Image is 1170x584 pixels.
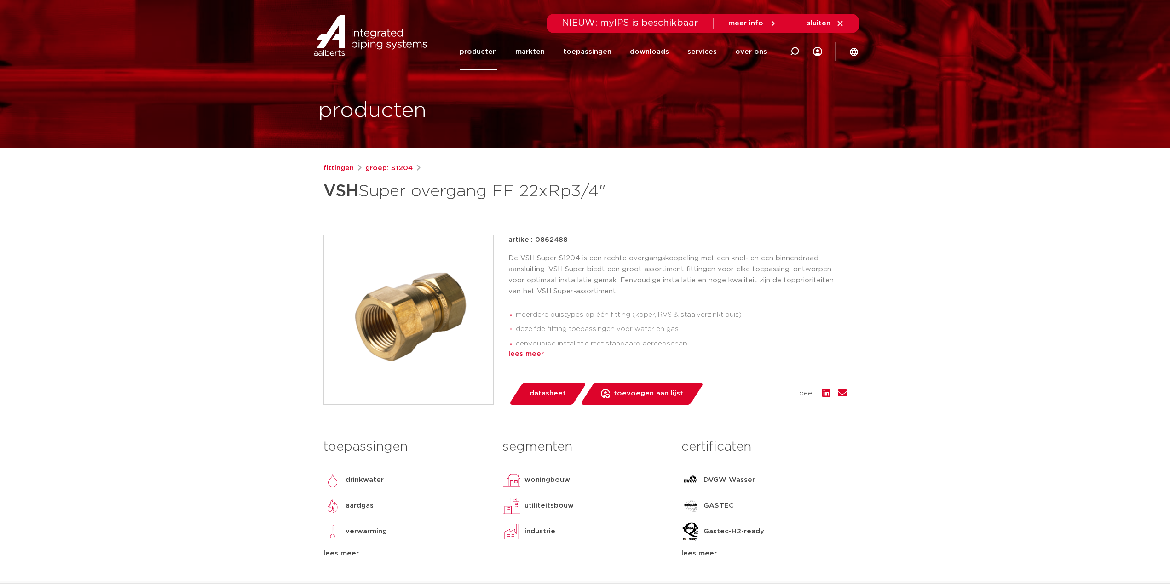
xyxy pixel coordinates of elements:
[703,500,734,511] p: GASTEC
[508,383,587,405] a: datasheet
[630,33,669,70] a: downloads
[323,163,354,174] a: fittingen
[728,20,763,27] span: meer info
[346,500,374,511] p: aardgas
[323,548,489,559] div: lees meer
[703,475,755,486] p: DVGW Wasser
[681,522,700,541] img: Gastec-H2-ready
[323,522,342,541] img: verwarming
[516,322,847,337] li: dezelfde fitting toepassingen voor water en gas
[365,163,413,174] a: groep: S1204
[562,18,698,28] span: NIEUW: myIPS is beschikbaar
[508,349,847,360] div: lees meer
[508,253,847,297] p: De VSH Super S1204 is een rechte overgangskoppeling met een knel- en een binnendraad aansluiting....
[346,475,384,486] p: drinkwater
[524,526,555,537] p: industrie
[508,235,568,246] p: artikel: 0862488
[524,500,574,511] p: utiliteitsbouw
[681,548,847,559] div: lees meer
[807,19,844,28] a: sluiten
[681,471,700,489] img: DVGW Wasser
[681,497,700,515] img: GASTEC
[516,308,847,322] li: meerdere buistypes op één fitting (koper, RVS & staalverzinkt buis)
[530,386,566,401] span: datasheet
[323,497,342,515] img: aardgas
[813,33,822,70] div: my IPS
[807,20,830,27] span: sluiten
[502,471,521,489] img: woningbouw
[502,522,521,541] img: industrie
[502,497,521,515] img: utiliteitsbouw
[614,386,683,401] span: toevoegen aan lijst
[681,438,847,456] h3: certificaten
[324,235,493,404] img: Product Image for VSH Super overgang FF 22xRp3/4"
[346,526,387,537] p: verwarming
[703,526,764,537] p: Gastec-H2-ready
[524,475,570,486] p: woningbouw
[323,438,489,456] h3: toepassingen
[728,19,777,28] a: meer info
[516,337,847,351] li: eenvoudige installatie met standaard gereedschap
[735,33,767,70] a: over ons
[687,33,717,70] a: services
[799,388,815,399] span: deel:
[460,33,767,70] nav: Menu
[502,438,668,456] h3: segmenten
[460,33,497,70] a: producten
[515,33,545,70] a: markten
[318,96,427,126] h1: producten
[323,177,669,205] h1: Super overgang FF 22xRp3/4"
[323,183,358,200] strong: VSH
[563,33,611,70] a: toepassingen
[323,471,342,489] img: drinkwater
